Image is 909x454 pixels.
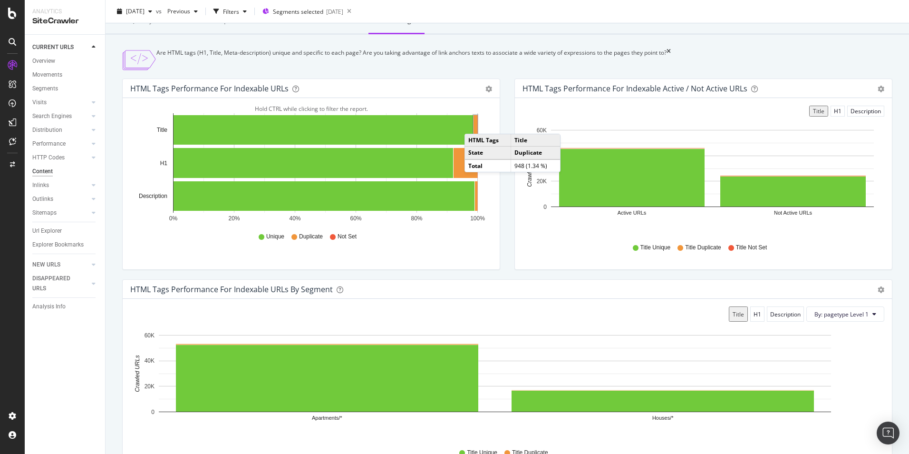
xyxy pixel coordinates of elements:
td: Total [465,159,511,172]
text: Crawled URLs [526,150,533,187]
text: Title [157,127,168,134]
span: Not Set [338,233,357,241]
text: Description [139,193,167,199]
span: Title Unique [640,244,671,252]
button: Title [809,106,828,117]
text: Houses/* [652,415,674,421]
text: 60K [537,127,547,134]
a: Inlinks [32,180,89,190]
div: [DATE] [326,8,343,16]
div: Overview [32,56,55,66]
svg: A chart. [130,329,877,440]
a: Analysis Info [32,302,98,312]
div: Sitemaps [32,208,57,218]
text: 0 [151,409,155,415]
td: 948 (1.34 %) [511,159,560,172]
button: Segments selected[DATE] [259,4,343,19]
div: Filters [223,7,239,15]
text: 40K [145,358,155,365]
div: H1 [834,107,841,115]
svg: A chart. [522,124,881,235]
a: Content [32,167,98,177]
span: Duplicate [299,233,323,241]
a: DISAPPEARED URLS [32,274,89,294]
text: 80% [411,215,422,222]
div: Content [32,167,53,177]
span: By: pagetype Level 1 [814,310,869,318]
text: 0% [169,215,178,222]
td: State [465,147,511,159]
div: SiteCrawler [32,16,97,27]
text: 60% [350,215,361,222]
div: Analysis Info [32,302,66,312]
button: Description [847,106,884,117]
a: Overview [32,56,98,66]
text: 0 [543,204,547,210]
text: Active URLs [618,210,647,216]
text: 20K [537,178,547,185]
a: HTTP Codes [32,153,89,163]
button: H1 [750,306,764,322]
a: Outlinks [32,194,89,204]
button: Title [729,306,748,322]
div: DISAPPEARED URLS [32,274,80,294]
a: CURRENT URLS [32,42,89,52]
text: H1 [160,160,168,167]
div: Are HTML tags (H1, Title, Meta-description) unique and specific to each page? Are you taking adva... [156,49,667,71]
svg: A chart. [130,113,489,224]
div: Description [851,107,881,115]
text: 100% [470,215,485,222]
text: 60K [145,332,155,339]
a: Performance [32,139,89,149]
button: Description [767,306,804,322]
text: Not Active URLs [774,210,812,216]
span: Previous [164,7,190,15]
div: HTML Tags Performance for Indexable Active / Not Active URLs [522,84,747,93]
a: Explorer Bookmarks [32,240,98,250]
div: NEW URLS [32,260,60,270]
div: gear [878,86,884,92]
div: Outlinks [32,194,53,204]
span: Unique [266,233,284,241]
img: HTML Tags [122,49,156,71]
div: Title [733,310,744,318]
button: [DATE] [113,4,156,19]
text: 20K [145,383,155,390]
div: Inlinks [32,180,49,190]
span: Title Not Set [736,244,767,252]
a: Search Engines [32,111,89,121]
button: H1 [831,106,845,117]
text: 40% [289,215,300,222]
div: CURRENT URLS [32,42,74,52]
div: Performance [32,139,66,149]
a: Sitemaps [32,208,89,218]
a: Visits [32,98,89,108]
div: gear [878,286,884,293]
td: Title [511,134,560,147]
div: HTTP Codes [32,153,65,163]
div: H1 [754,310,761,318]
div: Description [770,310,801,318]
div: Title [813,107,824,115]
div: Movements [32,70,62,80]
text: Crawled URLs [134,355,141,392]
button: By: pagetype Level 1 [806,306,884,322]
div: Visits [32,98,47,108]
div: Segments [32,84,58,94]
span: 2025 Aug. 20th [126,7,145,15]
div: HTML Tags Performance for Indexable URLs [130,84,289,93]
td: HTML Tags [465,134,511,147]
button: Filters [210,4,251,19]
td: Duplicate [511,147,560,159]
div: Explorer Bookmarks [32,240,84,250]
button: Previous [164,4,202,19]
span: vs [156,7,164,15]
a: NEW URLS [32,260,89,270]
div: gear [485,86,492,92]
div: HTML Tags Performance for Indexable URLs by Segment [130,285,333,294]
div: Distribution [32,125,62,135]
span: Segments selected [273,8,323,16]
